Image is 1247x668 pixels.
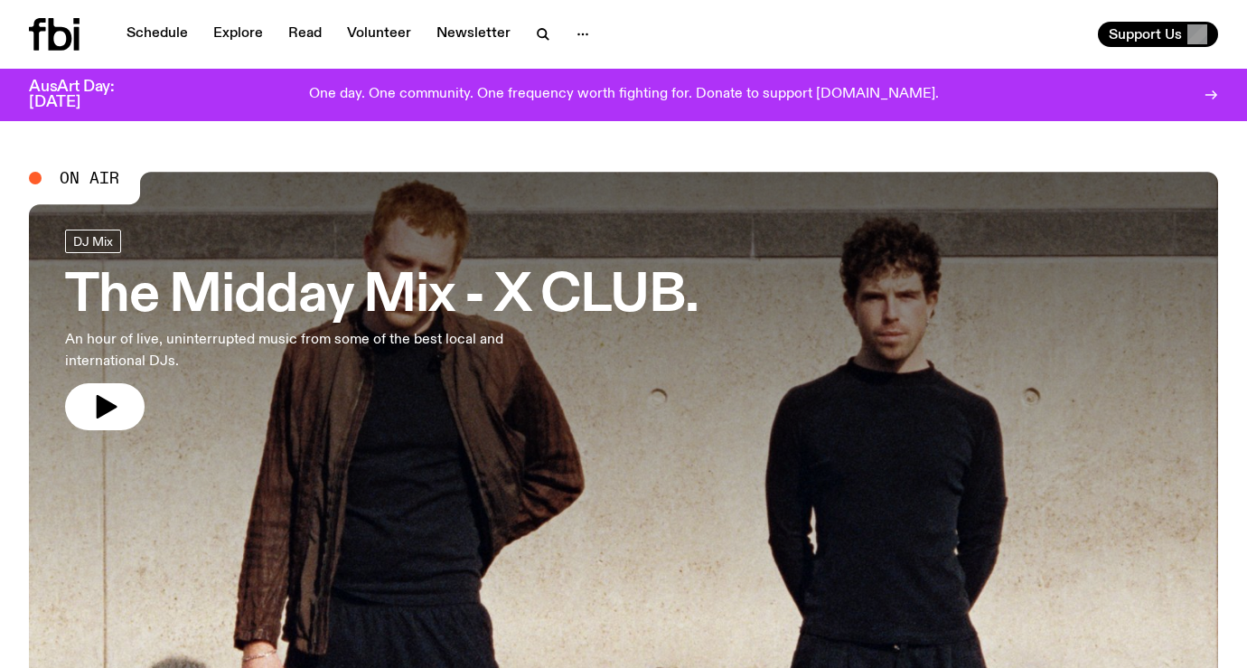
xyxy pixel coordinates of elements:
span: DJ Mix [73,234,113,248]
a: The Midday Mix - X CLUB.An hour of live, uninterrupted music from some of the best local and inte... [65,230,699,430]
a: Read [277,22,333,47]
a: Volunteer [336,22,422,47]
a: Newsletter [426,22,521,47]
a: Schedule [116,22,199,47]
a: DJ Mix [65,230,121,253]
h3: The Midday Mix - X CLUB. [65,271,699,322]
span: Support Us [1109,26,1182,42]
p: One day. One community. One frequency worth fighting for. Donate to support [DOMAIN_NAME]. [309,87,939,103]
button: Support Us [1098,22,1218,47]
a: Explore [202,22,274,47]
h3: AusArt Day: [DATE] [29,80,145,110]
span: On Air [60,170,119,186]
p: An hour of live, uninterrupted music from some of the best local and international DJs. [65,329,528,372]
